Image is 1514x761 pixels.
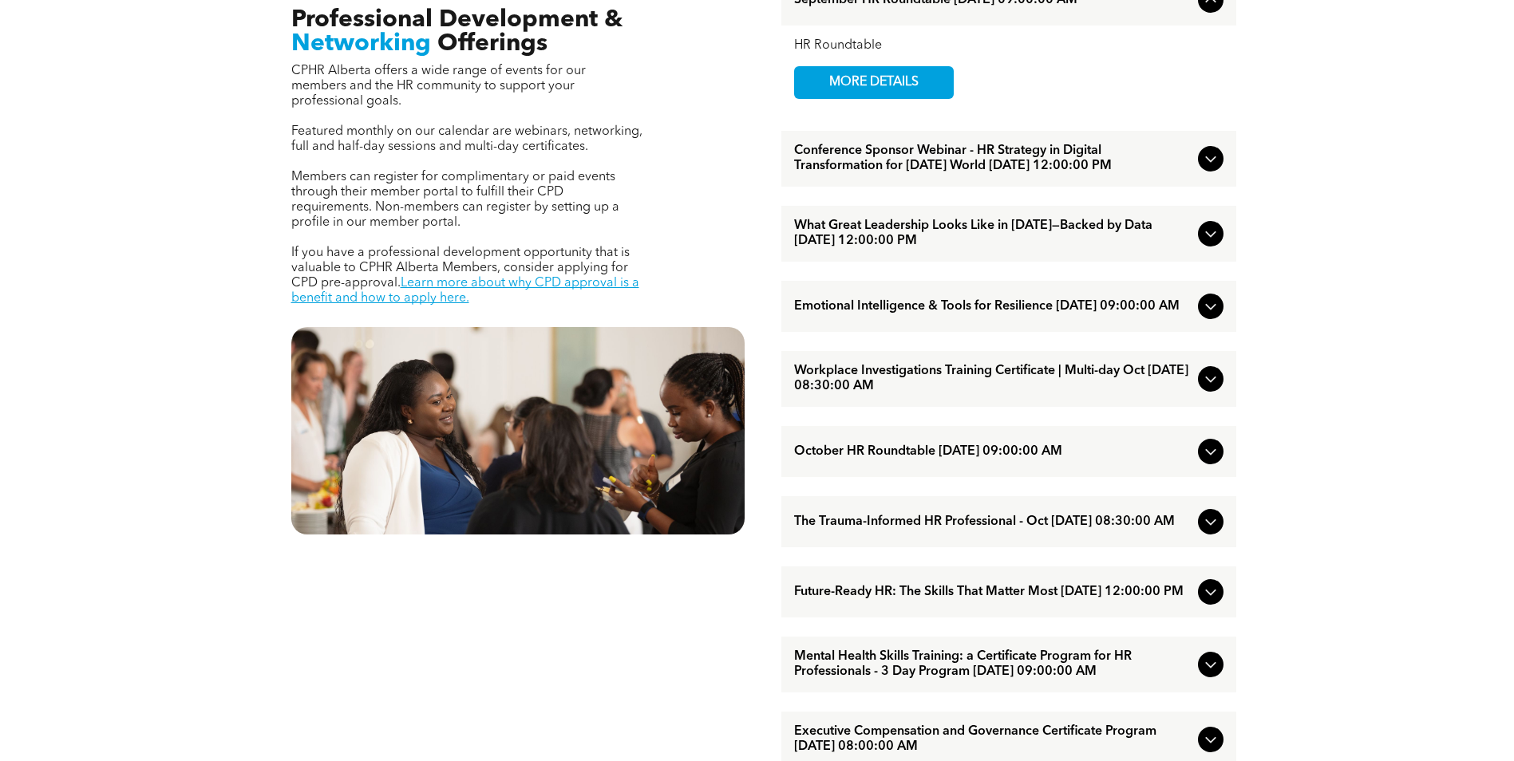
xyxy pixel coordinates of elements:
span: Offerings [437,32,547,56]
span: Executive Compensation and Governance Certificate Program [DATE] 08:00:00 AM [794,724,1192,755]
span: MORE DETAILS [811,67,937,98]
span: Conference Sponsor Webinar - HR Strategy in Digital Transformation for [DATE] World [DATE] 12:00:... [794,144,1192,174]
div: HR Roundtable [794,38,1223,53]
span: Members can register for complimentary or paid events through their member portal to fulfill thei... [291,171,619,229]
span: Future-Ready HR: The Skills That Matter Most [DATE] 12:00:00 PM [794,585,1192,600]
span: The Trauma-Informed HR Professional - Oct [DATE] 08:30:00 AM [794,515,1192,530]
span: Workplace Investigations Training Certificate | Multi-day Oct [DATE] 08:30:00 AM [794,364,1192,394]
span: Networking [291,32,431,56]
a: MORE DETAILS [794,66,954,99]
a: Learn more about why CPD approval is a benefit and how to apply here. [291,277,639,305]
span: If you have a professional development opportunity that is valuable to CPHR Alberta Members, cons... [291,246,630,290]
span: October HR Roundtable [DATE] 09:00:00 AM [794,444,1192,459]
span: Emotional Intelligence & Tools for Resilience [DATE] 09:00:00 AM [794,299,1192,314]
span: Mental Health Skills Training: a Certificate Program for HR Professionals - 3 Day Program [DATE] ... [794,649,1192,680]
span: What Great Leadership Looks Like in [DATE]—Backed by Data [DATE] 12:00:00 PM [794,219,1192,249]
span: Professional Development & [291,8,623,32]
span: CPHR Alberta offers a wide range of events for our members and the HR community to support your p... [291,65,586,108]
span: Featured monthly on our calendar are webinars, networking, full and half-day sessions and multi-d... [291,125,642,153]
